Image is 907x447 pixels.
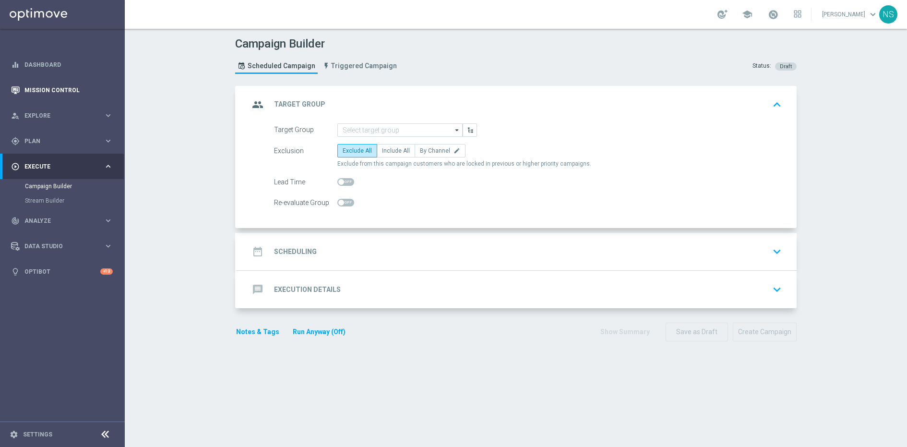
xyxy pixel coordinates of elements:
[24,164,104,169] span: Execute
[11,217,20,225] i: track_changes
[11,162,104,171] div: Execute
[11,61,113,69] button: equalizer Dashboard
[24,77,113,103] a: Mission Control
[453,124,462,136] i: arrow_drop_down
[11,111,104,120] div: Explore
[235,37,402,51] h1: Campaign Builder
[248,62,315,70] span: Scheduled Campaign
[742,9,752,20] span: school
[453,147,460,154] i: edit
[274,175,337,189] div: Lead Time
[775,62,797,70] colored-tag: Draft
[24,138,104,144] span: Plan
[11,111,20,120] i: person_search
[24,113,104,119] span: Explore
[666,323,728,341] button: Save as Draft
[11,60,20,69] i: equalizer
[420,147,450,154] span: By Channel
[11,162,20,171] i: play_circle_outline
[23,432,52,437] a: Settings
[104,111,113,120] i: keyboard_arrow_right
[104,162,113,171] i: keyboard_arrow_right
[821,7,879,22] a: [PERSON_NAME]keyboard_arrow_down
[11,52,113,77] div: Dashboard
[769,280,785,299] button: keyboard_arrow_down
[25,193,124,208] div: Stream Builder
[249,96,785,114] div: group Target Group keyboard_arrow_up
[320,58,399,74] a: Triggered Campaign
[235,326,280,338] button: Notes & Tags
[249,281,266,298] i: message
[274,247,317,256] h2: Scheduling
[292,326,346,338] button: Run Anyway (Off)
[11,242,104,251] div: Data Studio
[25,197,100,205] a: Stream Builder
[104,216,113,225] i: keyboard_arrow_right
[770,97,784,112] i: keyboard_arrow_up
[100,268,113,275] div: +10
[879,5,897,24] div: NS
[733,323,797,341] button: Create Campaign
[104,242,113,251] i: keyboard_arrow_right
[249,96,266,113] i: group
[274,144,337,157] div: Exclusion
[337,160,591,168] span: Exclude from this campaign customers who are locked in previous or higher priority campaigns.
[770,244,784,259] i: keyboard_arrow_down
[11,137,113,145] button: gps_fixed Plan keyboard_arrow_right
[274,196,337,209] div: Re-evaluate Group
[11,86,113,94] button: Mission Control
[11,259,113,284] div: Optibot
[25,182,100,190] a: Campaign Builder
[235,58,318,74] a: Scheduled Campaign
[337,123,463,137] input: Select target group
[274,100,325,109] h2: Target Group
[24,259,100,284] a: Optibot
[11,267,20,276] i: lightbulb
[11,163,113,170] button: play_circle_outline Execute keyboard_arrow_right
[11,268,113,276] button: lightbulb Optibot +10
[11,137,104,145] div: Plan
[382,147,410,154] span: Include All
[343,147,372,154] span: Exclude All
[24,243,104,249] span: Data Studio
[11,137,20,145] i: gps_fixed
[104,136,113,145] i: keyboard_arrow_right
[24,52,113,77] a: Dashboard
[274,123,337,137] div: Target Group
[249,242,785,261] div: date_range Scheduling keyboard_arrow_down
[25,179,124,193] div: Campaign Builder
[769,96,785,114] button: keyboard_arrow_up
[11,217,113,225] button: track_changes Analyze keyboard_arrow_right
[11,242,113,250] button: Data Studio keyboard_arrow_right
[11,77,113,103] div: Mission Control
[11,217,104,225] div: Analyze
[10,430,18,439] i: settings
[331,62,397,70] span: Triggered Campaign
[770,282,784,297] i: keyboard_arrow_down
[24,218,104,224] span: Analyze
[249,280,785,299] div: message Execution Details keyboard_arrow_down
[249,243,266,260] i: date_range
[274,285,341,294] h2: Execution Details
[769,242,785,261] button: keyboard_arrow_down
[11,112,113,120] button: person_search Explore keyboard_arrow_right
[868,9,878,20] span: keyboard_arrow_down
[780,63,792,70] span: Draft
[752,62,771,71] div: Status:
